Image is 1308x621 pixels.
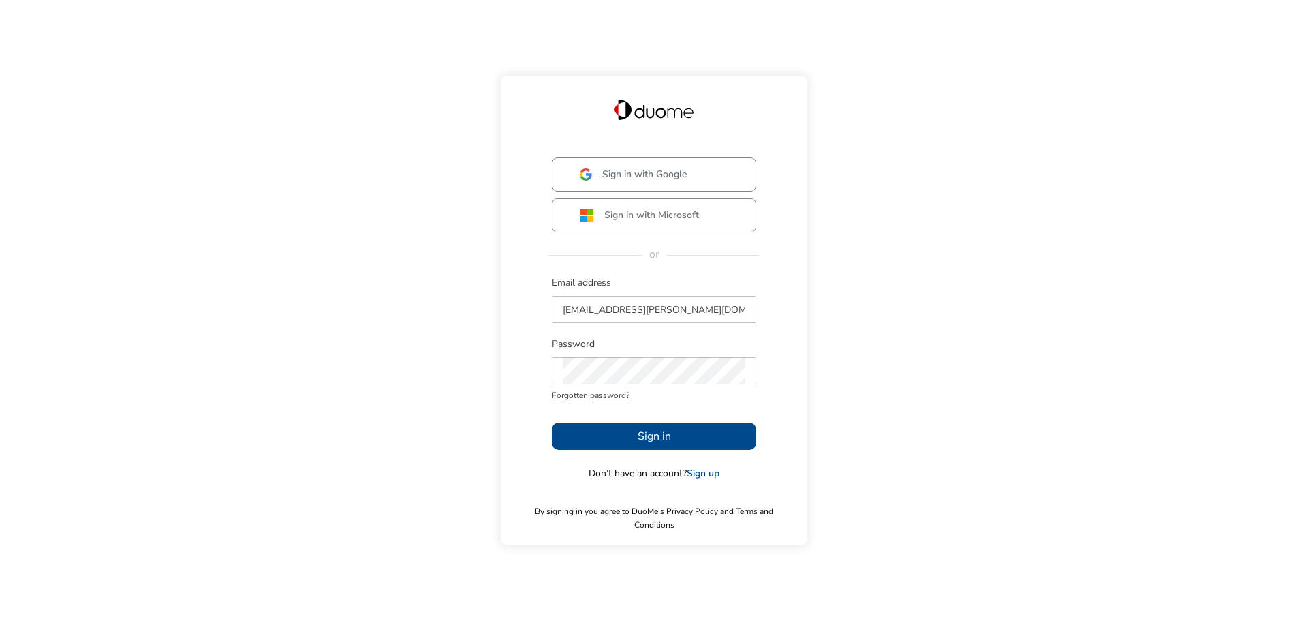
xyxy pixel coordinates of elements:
a: Sign up [687,467,719,480]
button: Sign in with Microsoft [552,198,756,232]
button: Sign in [552,423,756,450]
span: Forgotten password? [552,389,756,402]
button: Sign in with Google [552,157,756,192]
span: Don’t have an account? [589,467,719,481]
span: By signing in you agree to DuoMe’s Privacy Policy and Terms and Conditions [514,504,794,532]
span: or [642,247,666,262]
span: Sign in [638,428,671,444]
img: Duome [614,100,694,120]
span: Sign in with Google [602,168,687,181]
span: Email address [552,276,756,290]
span: Password [552,337,756,351]
span: Sign in with Microsoft [604,209,699,222]
img: google.svg [580,168,592,181]
img: ms.svg [580,208,594,222]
